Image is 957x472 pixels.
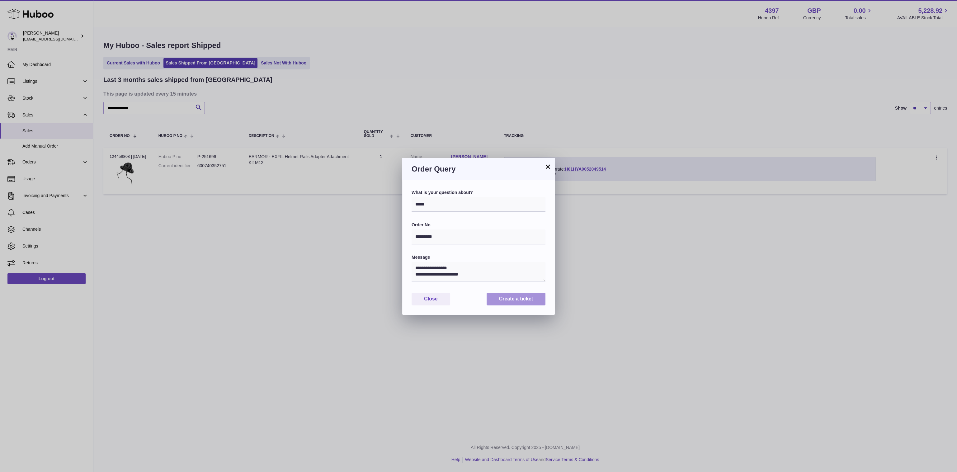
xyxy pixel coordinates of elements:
[544,163,552,170] button: ×
[412,222,545,228] label: Order No
[487,293,545,305] button: Create a ticket
[412,293,450,305] button: Close
[412,190,545,196] label: What is your question about?
[412,254,545,260] label: Message
[412,164,545,174] h3: Order Query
